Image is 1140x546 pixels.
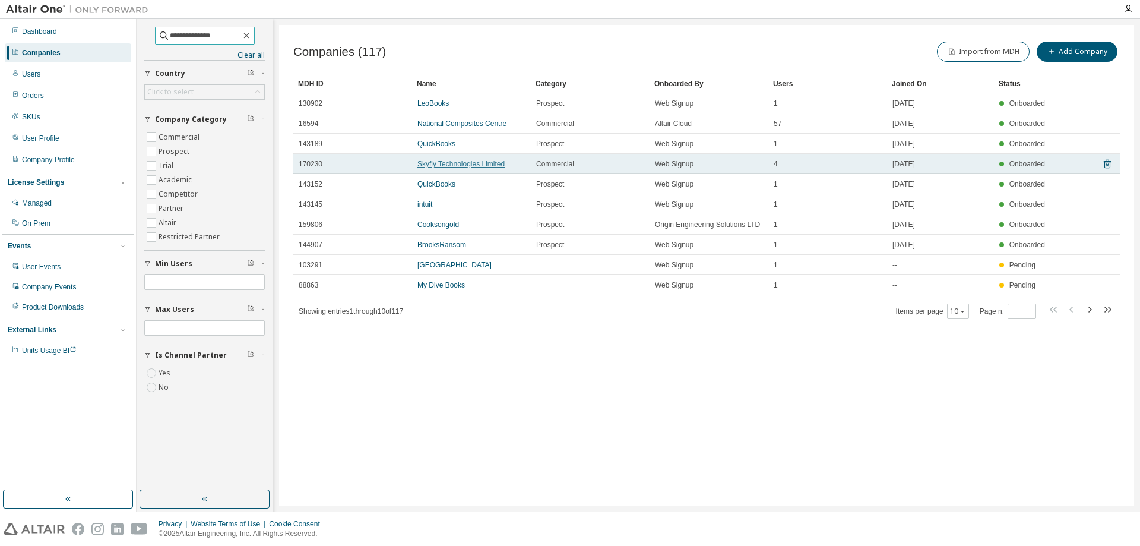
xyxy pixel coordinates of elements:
[1037,42,1117,62] button: Add Company
[8,178,64,187] div: License Settings
[774,139,778,149] span: 1
[417,241,466,249] a: BrooksRansom
[417,160,505,168] a: Skyfly Technologies Limited
[417,99,449,108] a: LeoBooks
[299,99,322,108] span: 130902
[22,346,77,355] span: Units Usage BI
[892,240,915,250] span: [DATE]
[980,304,1036,319] span: Page n.
[159,519,191,529] div: Privacy
[655,139,693,149] span: Web Signup
[147,87,194,97] div: Click to select
[937,42,1030,62] button: Import from MDH
[159,144,192,159] label: Prospect
[298,74,407,93] div: MDH ID
[72,523,84,535] img: facebook.svg
[536,179,564,189] span: Prospect
[22,198,52,208] div: Managed
[155,69,185,78] span: Country
[655,220,760,229] span: Origin Engineering Solutions LTD
[1009,160,1045,168] span: Onboarded
[144,251,265,277] button: Min Users
[144,296,265,323] button: Max Users
[417,140,455,148] a: QuickBooks
[299,260,322,270] span: 103291
[1009,200,1045,209] span: Onboarded
[22,155,75,165] div: Company Profile
[159,216,179,230] label: Altair
[1009,140,1045,148] span: Onboarded
[299,119,318,128] span: 16594
[892,119,915,128] span: [DATE]
[159,529,327,539] p: © 2025 Altair Engineering, Inc. All Rights Reserved.
[111,523,123,535] img: linkedin.svg
[159,366,173,380] label: Yes
[22,302,84,312] div: Product Downloads
[22,70,40,79] div: Users
[1009,261,1035,269] span: Pending
[191,519,269,529] div: Website Terms of Use
[536,99,564,108] span: Prospect
[22,91,44,100] div: Orders
[655,200,693,209] span: Web Signup
[654,74,764,93] div: Onboarded By
[299,307,403,315] span: Showing entries 1 through 10 of 117
[159,201,186,216] label: Partner
[892,220,915,229] span: [DATE]
[155,259,192,269] span: Min Users
[159,230,222,244] label: Restricted Partner
[892,200,915,209] span: [DATE]
[299,220,322,229] span: 159806
[247,115,254,124] span: Clear filter
[299,200,322,209] span: 143145
[892,179,915,189] span: [DATE]
[417,220,459,229] a: Cooksongold
[417,261,492,269] a: [GEOGRAPHIC_DATA]
[536,200,564,209] span: Prospect
[655,240,693,250] span: Web Signup
[655,119,692,128] span: Altair Cloud
[22,48,61,58] div: Companies
[892,99,915,108] span: [DATE]
[159,187,200,201] label: Competitor
[417,180,455,188] a: QuickBooks
[299,240,322,250] span: 144907
[417,281,465,289] a: My Dive Books
[892,74,989,93] div: Joined On
[155,351,227,360] span: Is Channel Partner
[774,280,778,290] span: 1
[892,260,897,270] span: --
[22,27,57,36] div: Dashboard
[1009,180,1045,188] span: Onboarded
[91,523,104,535] img: instagram.svg
[536,74,645,93] div: Category
[299,280,318,290] span: 88863
[6,4,154,15] img: Altair One
[892,159,915,169] span: [DATE]
[774,119,781,128] span: 57
[774,220,778,229] span: 1
[655,159,693,169] span: Web Signup
[655,179,693,189] span: Web Signup
[8,325,56,334] div: External Links
[299,179,322,189] span: 143152
[159,159,176,173] label: Trial
[774,179,778,189] span: 1
[144,106,265,132] button: Company Category
[269,519,327,529] div: Cookie Consent
[773,74,882,93] div: Users
[896,304,969,319] span: Items per page
[950,307,966,316] button: 10
[247,69,254,78] span: Clear filter
[247,259,254,269] span: Clear filter
[22,282,76,292] div: Company Events
[299,159,322,169] span: 170230
[22,112,40,122] div: SKUs
[131,523,148,535] img: youtube.svg
[892,139,915,149] span: [DATE]
[774,200,778,209] span: 1
[1009,220,1045,229] span: Onboarded
[247,351,254,360] span: Clear filter
[159,130,202,144] label: Commercial
[774,240,778,250] span: 1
